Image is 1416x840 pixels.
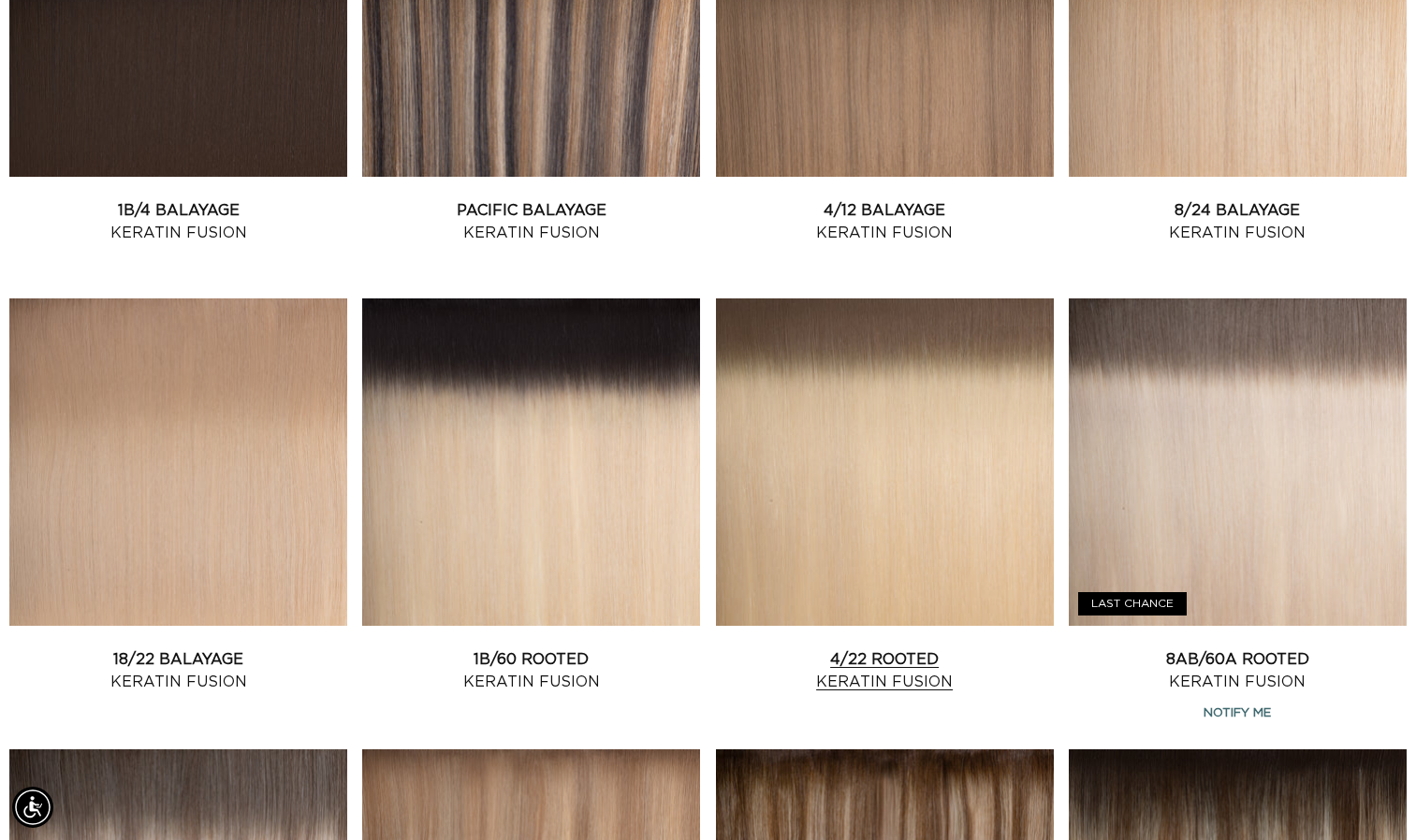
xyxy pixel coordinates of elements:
[716,648,1054,693] a: 4/22 Rooted Keratin Fusion
[716,199,1054,244] a: 4/12 Balayage Keratin Fusion
[362,199,700,244] a: Pacific Balayage Keratin Fusion
[9,648,347,693] a: 18/22 Balayage Keratin Fusion
[1069,648,1407,693] a: 8AB/60A Rooted Keratin Fusion
[1069,199,1407,244] a: 8/24 Balayage Keratin Fusion
[362,648,700,693] a: 1B/60 Rooted Keratin Fusion
[12,787,53,828] div: Accessibility Menu
[9,199,347,244] a: 1B/4 Balayage Keratin Fusion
